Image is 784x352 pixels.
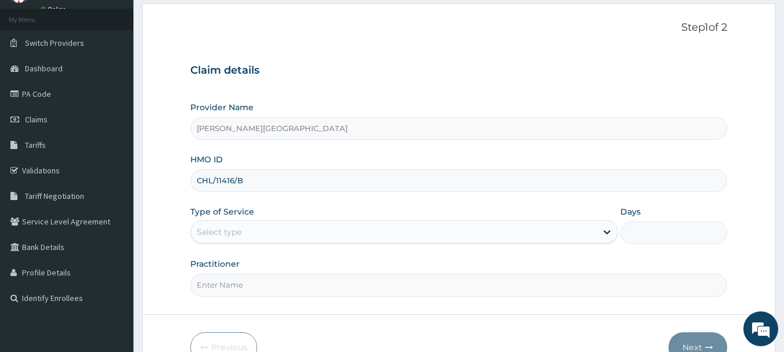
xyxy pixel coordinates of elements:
label: HMO ID [190,154,223,165]
span: Tariff Negotiation [25,191,84,201]
label: Practitioner [190,258,240,270]
p: Step 1 of 2 [190,21,728,34]
span: Switch Providers [25,38,84,48]
img: d_794563401_company_1708531726252_794563401 [21,58,47,87]
div: Minimize live chat window [190,6,218,34]
span: Tariffs [25,140,46,150]
input: Enter Name [190,274,728,296]
label: Type of Service [190,206,254,217]
h3: Claim details [190,64,728,77]
a: Online [41,5,68,13]
div: Chat with us now [60,65,195,80]
label: Days [620,206,641,217]
label: Provider Name [190,101,254,113]
span: Claims [25,114,48,125]
div: Select type [197,226,241,238]
span: We're online! [67,103,160,220]
textarea: Type your message and hit 'Enter' [6,231,221,272]
input: Enter HMO ID [190,169,728,192]
span: Dashboard [25,63,63,74]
